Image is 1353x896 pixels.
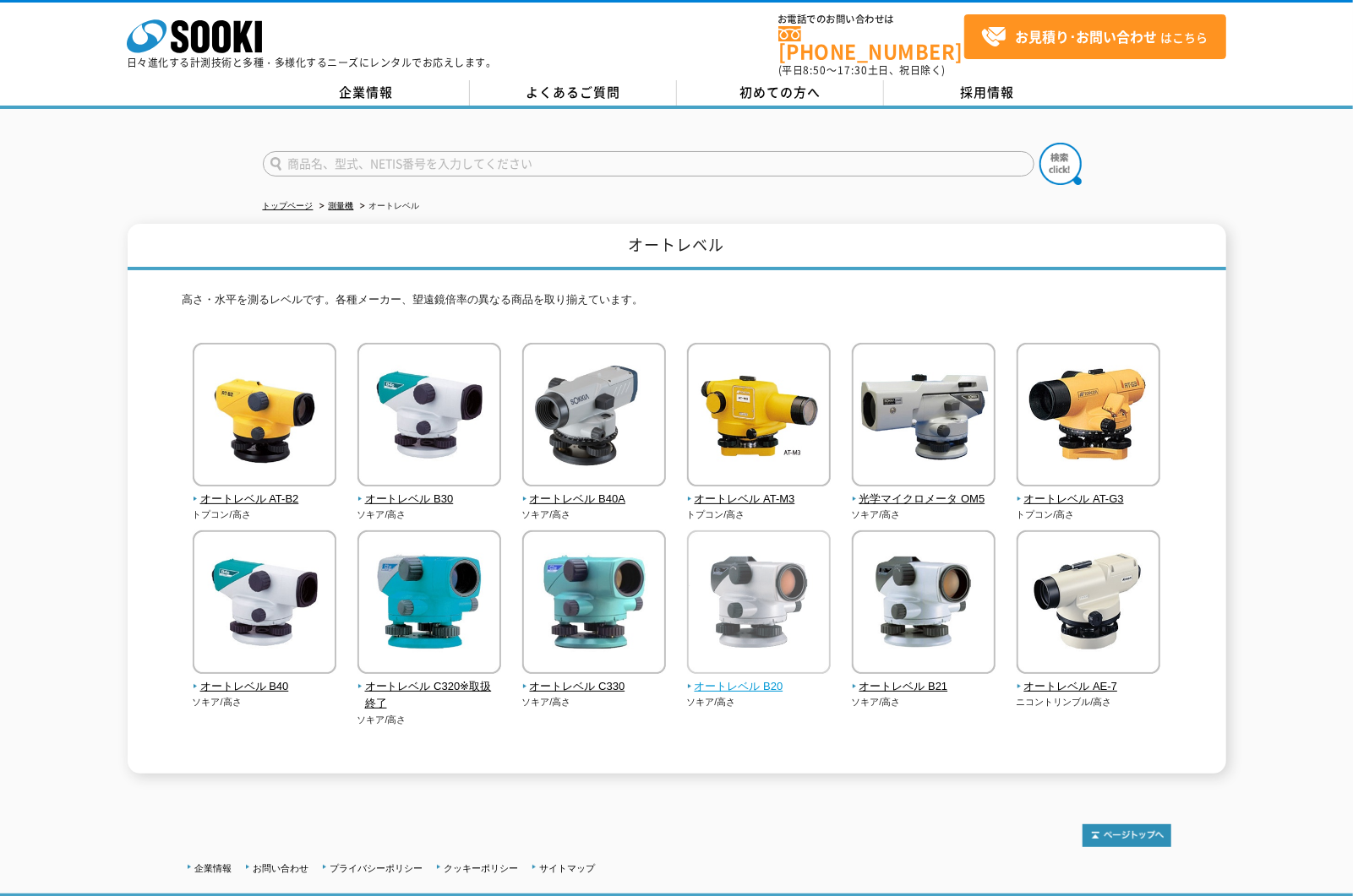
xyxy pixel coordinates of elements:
[964,14,1226,59] a: お見積り･お問い合わせはこちら
[1017,475,1161,508] a: オートレベル AT-G3
[1015,26,1157,46] strong: お見積り･お問い合わせ
[193,475,337,508] a: オートレベル AT-B2
[687,695,832,709] p: ソキア/高さ
[357,491,502,508] span: オートレベル B30
[852,343,996,491] img: 光学マイクロメータ OM5
[357,662,502,713] a: オートレベル C320※取扱終了
[357,475,502,508] a: オートレベル B30
[852,508,996,522] p: ソキア/高さ
[739,83,821,101] span: 初めての方へ
[357,530,501,678] img: オートレベル C320※取扱終了
[127,57,497,68] p: 日々進化する計測技術と多種・多様化するニーズにレンタルでお応えします。
[1017,530,1160,678] img: オートレベル AE-7
[852,662,996,696] a: オートレベル B21
[981,24,1208,50] span: はこちら
[687,662,832,696] a: オートレベル B20
[357,678,502,714] span: オートレベル C320※取扱終了
[804,62,827,78] span: 8:50
[687,508,832,522] p: トプコン/高さ
[522,508,667,522] p: ソキア/高さ
[470,80,677,106] a: よくあるご質問
[193,695,337,709] p: ソキア/高さ
[193,530,336,678] img: オートレベル B40
[522,491,667,508] span: オートレベル B40A
[540,863,596,873] a: サイトマップ
[357,343,501,491] img: オートレベル B30
[183,291,1171,318] p: 高さ・水平を測るレベルです。各種メーカー、望遠鏡倍率の異なる商品を取り揃えています。
[522,678,667,696] span: オートレベル C330
[263,201,314,210] a: トップページ
[778,26,964,61] a: [PHONE_NUMBER]
[445,863,519,873] a: クッキーポリシー
[522,475,667,508] a: オートレベル B40A
[837,62,868,78] span: 17:30
[687,491,832,508] span: オートレベル AT-M3
[852,678,996,696] span: オートレベル B21
[852,530,996,678] img: オートレベル B21
[687,678,832,696] span: オートレベル B20
[1039,143,1082,185] img: btn_search.png
[330,863,423,873] a: プライバシーポリシー
[254,863,309,873] a: お問い合わせ
[884,80,1091,106] a: 採用情報
[193,678,337,696] span: オートレベル B40
[263,80,470,106] a: 企業情報
[1017,491,1161,508] span: オートレベル AT-G3
[1017,343,1160,491] img: オートレベル AT-G3
[1017,508,1161,522] p: トプコン/高さ
[193,508,337,522] p: トプコン/高さ
[1017,695,1161,709] p: ニコントリンブル/高さ
[357,508,502,522] p: ソキア/高さ
[193,491,337,508] span: オートレベル AT-B2
[1017,678,1161,696] span: オートレベル AE-7
[687,475,832,508] a: オートレベル AT-M3
[357,713,502,727] p: ソキア/高さ
[778,14,964,24] span: お電話でのお問い合わせは
[195,863,232,873] a: 企業情報
[687,343,831,491] img: オートレベル AT-M3
[263,151,1034,176] input: 商品名、型式、NETIS番号を入力してください
[1017,662,1161,696] a: オートレベル AE-7
[357,198,420,215] li: オートレベル
[852,475,996,508] a: 光学マイクロメータ OM5
[687,530,831,678] img: オートレベル B20
[522,530,666,678] img: オートレベル C330
[522,662,667,696] a: オートレベル C330
[193,662,337,696] a: オートレベル B40
[1083,824,1171,847] img: トップページへ
[852,491,996,508] span: 光学マイクロメータ OM5
[329,201,354,210] a: 測量機
[128,224,1226,270] h1: オートレベル
[677,80,884,106] a: 初めての方へ
[852,695,996,709] p: ソキア/高さ
[778,62,946,78] span: (平日 ～ 土日、祝日除く)
[193,343,336,491] img: オートレベル AT-B2
[522,695,667,709] p: ソキア/高さ
[522,343,666,491] img: オートレベル B40A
